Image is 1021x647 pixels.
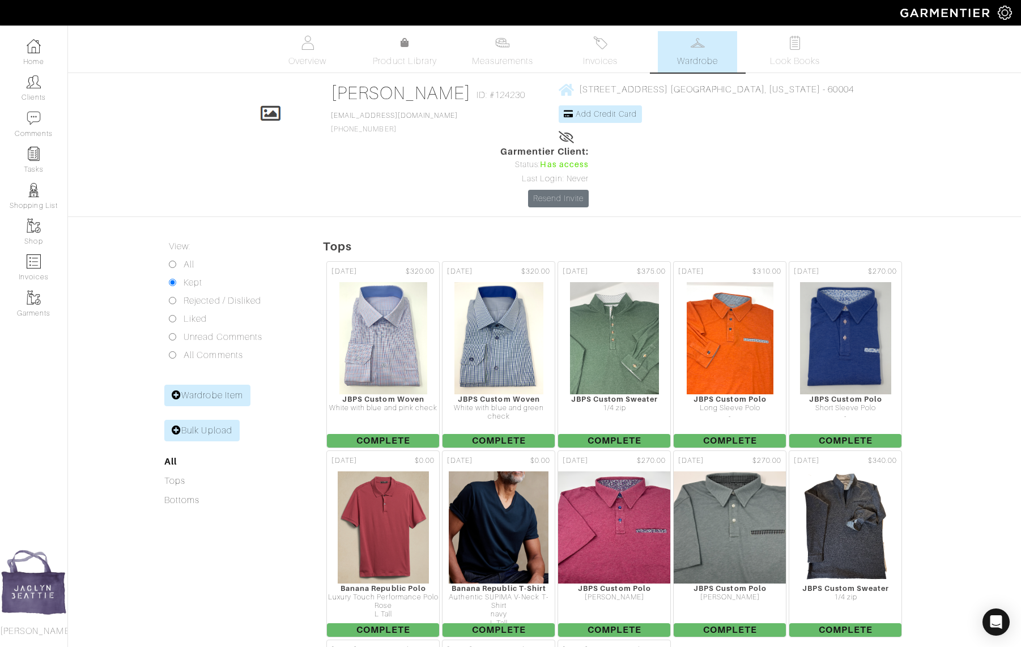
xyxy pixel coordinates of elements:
[789,404,901,412] div: Short Sleeve Polo
[868,266,897,277] span: $270.00
[164,420,240,441] a: Bulk Upload
[325,260,441,449] a: [DATE] $320.00 JBPS Custom Woven White with blue and pink check Complete
[27,183,41,197] img: stylists-icon-eb353228a002819b7ec25b43dbf5f0378dd9e0616d9560372ff212230b889e62.png
[558,593,670,602] div: [PERSON_NAME]
[556,449,672,639] a: [DATE] $270.00 JBPS Custom Polo [PERSON_NAME] Complete
[327,593,439,602] div: Luxury Touch Performance Polo
[27,75,41,89] img: clients-icon-6bae9207a08558b7cb47a8932f037763ab4055f8c8b6bfacd5dc20c3e0201464.png
[164,476,185,486] a: Tops
[868,456,897,466] span: $340.00
[323,240,1021,253] h5: Tops
[521,266,550,277] span: $320.00
[454,282,544,395] img: ZjPspcH3wvCsbvZuFKmHHDEF
[443,395,555,403] div: JBPS Custom Woven
[184,348,243,362] label: All Comments
[327,623,439,637] span: Complete
[331,456,356,466] span: [DATE]
[560,31,640,73] a: Invoices
[27,39,41,53] img: dashboard-icon-dbcd8f5a0b271acd01030246c82b418ddd0df26cd7fceb0bd07c9910d44c42f6.png
[327,584,439,593] div: Banana Republic Polo
[164,456,177,467] a: All
[752,456,781,466] span: $270.00
[443,623,555,637] span: Complete
[556,260,672,449] a: [DATE] $375.00 JBPS Custom Sweater 1/4 zip Complete
[677,54,718,68] span: Wardrobe
[789,395,901,403] div: JBPS Custom Polo
[288,54,326,68] span: Overview
[895,3,998,23] img: garmentier-logo-header-white-b43fb05a5012e4ada735d5af1a66efaba907eab6374d6393d1fbf88cb4ef424d.png
[184,258,194,271] label: All
[788,260,903,449] a: [DATE] $270.00 JBPS Custom Polo Short Sleeve Polo - Complete
[184,312,207,326] label: Liked
[672,260,788,449] a: [DATE] $310.00 JBPS Custom Polo Long Sleeve Polo - Complete
[27,147,41,161] img: reminder-icon-8004d30b9f0a5d33ae49ab947aed9ed385cf756f9e5892f1edd6e32f2345188e.png
[789,412,901,421] div: -
[443,610,555,619] div: navy
[674,395,786,403] div: JBPS Custom Polo
[495,36,509,50] img: measurements-466bbee1fd09ba9460f595b01e5d73f9e2bff037440d3c8f018324cb6cdf7a4a.svg
[169,240,190,253] label: View:
[500,159,589,171] div: Status:
[447,266,472,277] span: [DATE]
[804,471,887,584] img: E7wu6ywhCAGqAAR2EH845Vxr
[583,54,618,68] span: Invoices
[752,266,781,277] span: $310.00
[755,31,835,73] a: Look Books
[665,471,795,584] img: Y7nkzX8ev5uDD5dd2jC7n3Qc
[448,471,549,584] img: F7oKvjbXVo2bGFTCpyCHuJPF
[982,608,1010,636] div: Open Intercom Messenger
[686,282,773,395] img: hwBGjJAgnSbuoat6MM2XKoAM
[325,449,441,639] a: [DATE] $0.00 Banana Republic Polo Luxury Touch Performance Polo Rose L Tall Complete
[441,449,556,639] a: [DATE] $0.00 Banana Republic T-Shirt Authentic SUPIMA V-Neck T-Shirt navy L Tall Complete
[406,266,435,277] span: $320.00
[339,282,427,395] img: RsV5VbN8F4yPLr1HBn15q7h2
[794,266,819,277] span: [DATE]
[441,260,556,449] a: [DATE] $320.00 JBPS Custom Woven White with blue and green check Complete
[558,404,670,412] div: 1/4 zip
[678,456,703,466] span: [DATE]
[373,54,437,68] span: Product Library
[164,385,250,406] a: Wardrobe Item
[674,593,786,602] div: [PERSON_NAME]
[447,456,472,466] span: [DATE]
[331,266,356,277] span: [DATE]
[327,395,439,403] div: JBPS Custom Woven
[674,584,786,593] div: JBPS Custom Polo
[674,434,786,448] span: Complete
[27,111,41,125] img: comment-icon-a0a6a9ef722e966f86d9cbdc48e553b5cf19dbc54f86b18d962a5391bc8f6eb6.png
[770,54,820,68] span: Look Books
[327,602,439,610] div: Rose
[327,404,439,412] div: White with blue and pink check
[443,434,555,448] span: Complete
[327,434,439,448] span: Complete
[593,36,607,50] img: orders-27d20c2124de7fd6de4e0e44c1d41de31381a507db9b33961299e4e07d508b8c.svg
[477,88,526,102] span: ID: #124230
[559,82,854,96] a: [STREET_ADDRESS] [GEOGRAPHIC_DATA], [US_STATE] - 60004
[500,145,589,159] span: Garmentier Client:
[27,291,41,305] img: garments-icon-b7da505a4dc4fd61783c78ac3ca0ef83fa9d6f193b1c9dc38574b1d14d53ca28.png
[500,173,589,185] div: Last Login: Never
[637,266,666,277] span: $375.00
[463,31,543,73] a: Measurements
[184,294,261,308] label: Rejected / Disliked
[27,254,41,269] img: orders-icon-0abe47150d42831381b5fb84f609e132dff9fe21cb692f30cb5eec754e2cba89.png
[691,36,705,50] img: wardrobe-487a4870c1b7c33e795ec22d11cfc2ed9d08956e64fb3008fe2437562e282088.svg
[27,219,41,233] img: garments-icon-b7da505a4dc4fd61783c78ac3ca0ef83fa9d6f193b1c9dc38574b1d14d53ca28.png
[559,105,642,123] a: Add Credit Card
[658,31,737,73] a: Wardrobe
[558,471,671,584] img: 4fxnNn1LGkYTcxYuDzXodikd
[558,434,670,448] span: Complete
[579,84,854,95] span: [STREET_ADDRESS] [GEOGRAPHIC_DATA], [US_STATE] - 60004
[678,266,703,277] span: [DATE]
[184,276,202,290] label: Kept
[569,282,660,395] img: aNRUiQD1PUkXw1kedSrDGxvJ
[300,36,314,50] img: basicinfo-40fd8af6dae0f16599ec9e87c0ef1c0a1fdea2edbe929e3d69a839185d80c458.svg
[365,36,445,68] a: Product Library
[789,584,901,593] div: JBPS Custom Sweater
[576,109,637,118] span: Add Credit Card
[558,584,670,593] div: JBPS Custom Polo
[443,404,555,422] div: White with blue and green check
[674,623,786,637] span: Complete
[530,456,550,466] span: $0.00
[443,619,555,628] div: L Tall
